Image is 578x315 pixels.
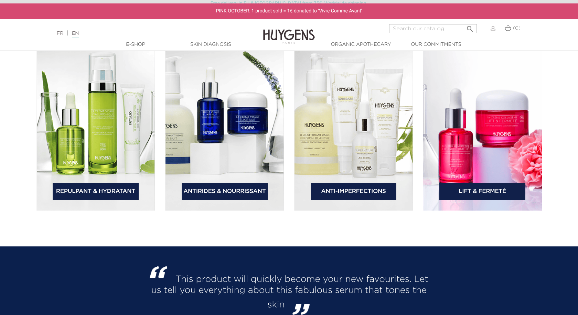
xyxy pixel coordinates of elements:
div: | [53,29,236,38]
a: Anti-Imperfections [311,183,397,200]
img: Huygens [263,18,315,45]
i:  [466,23,474,31]
a: Repulpant & Hydratant [53,183,139,200]
a: Our commitments [402,41,470,48]
img: bannière catégorie [36,39,155,211]
span: (0) [513,26,521,31]
a: Skin Diagnosis [176,41,245,48]
a: EN [72,31,79,38]
a: FR [57,31,63,36]
img: bannière catégorie 3 [294,39,413,211]
h2: This product will quickly become your new favourites. Let us tell you everything about this fabul... [147,271,431,311]
img: bannière catégorie 4 [423,39,542,211]
img: bannière catégorie 2 [165,39,284,211]
a: Antirides & Nourrissant [182,183,268,200]
a: Lift & Fermeté [439,183,525,200]
button:  [464,22,476,31]
a: E-Shop [101,41,170,48]
input: Search [389,24,477,33]
a: Organic Apothecary [327,41,395,48]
